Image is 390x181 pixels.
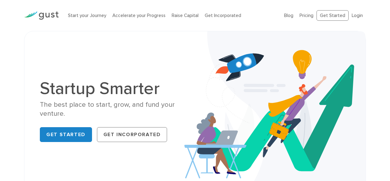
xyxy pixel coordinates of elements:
[112,13,166,18] a: Accelerate your Progress
[205,13,241,18] a: Get Incorporated
[40,127,92,142] a: Get Started
[97,127,167,142] a: Get Incorporated
[24,11,59,20] img: Gust Logo
[40,80,190,97] h1: Startup Smarter
[40,100,190,119] div: The best place to start, grow, and fund your venture.
[284,13,293,18] a: Blog
[352,13,363,18] a: Login
[300,13,313,18] a: Pricing
[68,13,106,18] a: Start your Journey
[317,10,349,21] a: Get Started
[172,13,199,18] a: Raise Capital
